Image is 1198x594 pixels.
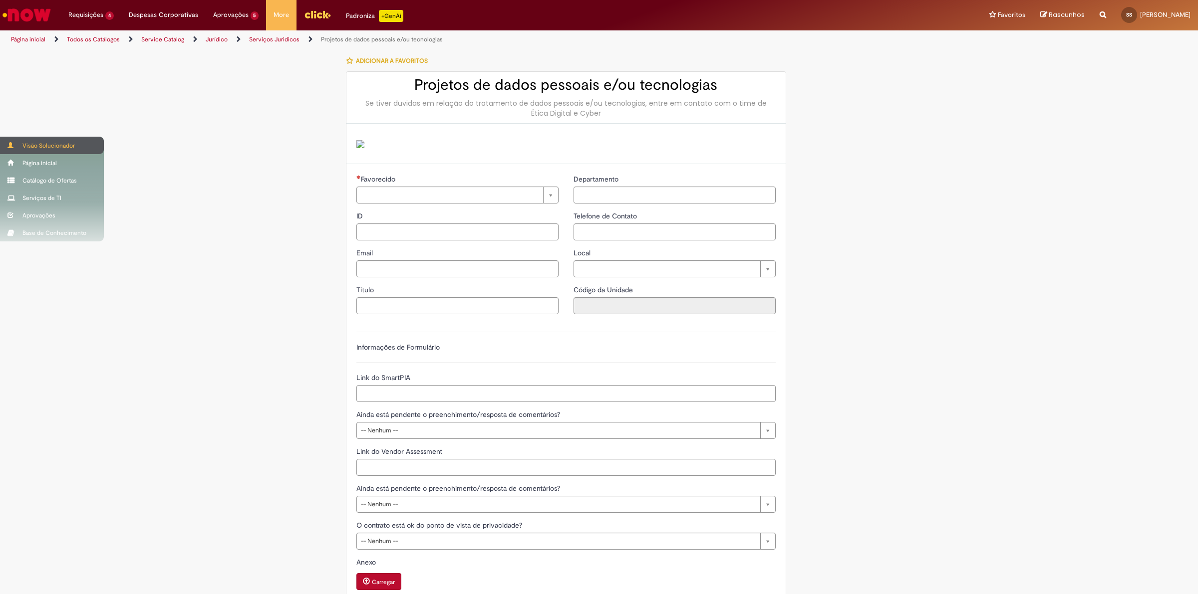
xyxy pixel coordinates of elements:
[356,260,559,277] input: Email
[356,248,375,257] span: Email
[7,30,791,49] ul: Trilhas de página
[574,175,620,184] span: Departamento
[356,521,524,530] span: O contrato está ok do ponto de vista de privacidade?
[356,77,776,93] h2: Projetos de dados pessoais e/ou tecnologias
[574,297,776,314] input: Código da Unidade
[1,5,52,25] img: ServiceNow
[67,35,120,43] a: Todos os Catálogos
[129,10,198,20] span: Despesas Corporativas
[361,496,755,512] span: -- Nenhum --
[1049,10,1085,19] span: Rascunhos
[372,578,395,586] small: Carregar
[1140,10,1191,19] span: [PERSON_NAME]
[346,50,433,71] button: Adicionar a Favoritos
[574,285,635,295] label: Somente leitura - Código da Unidade
[356,385,776,402] input: Link do SmartPIA
[105,11,114,20] span: 4
[574,211,639,220] span: Telefone de Contato
[361,533,755,549] span: -- Nenhum --
[361,175,397,184] span: Necessários - Favorecido
[213,10,249,20] span: Aprovações
[356,459,776,476] input: Link do Vendor Assessment
[356,573,401,590] button: Carregar anexo de Anexo
[356,297,559,314] input: Título
[346,10,403,22] div: Padroniza
[1126,11,1132,18] span: SS
[356,223,559,240] input: ID
[356,484,562,493] span: Ainda está pendente o preenchimento/resposta de comentários?
[11,35,45,43] a: Página inicial
[356,558,378,567] span: Anexo
[574,260,776,277] a: Limpar campo Local
[356,140,364,148] img: sys_attachment.do
[361,422,755,438] span: -- Nenhum --
[574,187,776,203] input: Departamento
[249,35,299,43] a: Serviços Juridicos
[574,223,776,240] input: Telefone de Contato
[574,285,635,294] span: Somente leitura - Código da Unidade
[356,211,365,220] span: ID
[356,57,428,65] span: Adicionar a Favoritos
[356,98,776,118] div: Se tiver duvidas em relação do tratamento de dados pessoais e/ou tecnologias, entre em contato co...
[1040,10,1085,20] a: Rascunhos
[356,285,376,294] span: Título
[141,35,184,43] a: Service Catalog
[574,248,593,257] span: Local
[356,187,559,203] a: Limpar campo Favorecido
[356,373,412,382] span: Link do SmartPIA
[356,175,361,179] span: Necessários
[304,7,331,22] img: click_logo_yellow_360x200.png
[206,35,228,43] a: Jurídico
[68,10,103,20] span: Requisições
[379,10,403,22] p: +GenAi
[251,11,259,20] span: 5
[274,10,289,20] span: More
[321,35,443,43] a: Projetos de dados pessoais e/ou tecnologias
[356,447,444,456] span: Link do Vendor Assessment
[356,343,440,352] label: Informações de Formulário
[356,410,562,419] span: Ainda está pendente o preenchimento/resposta de comentários?
[998,10,1025,20] span: Favoritos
